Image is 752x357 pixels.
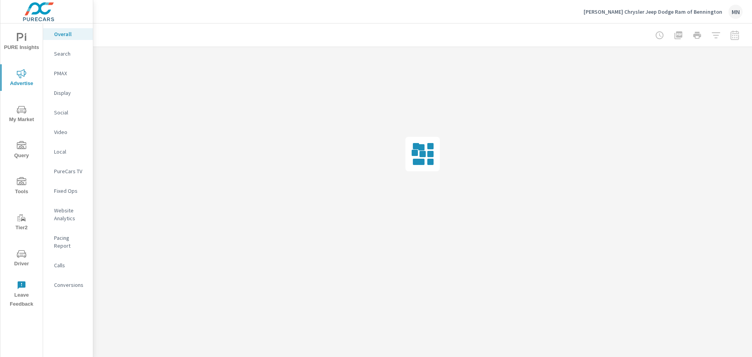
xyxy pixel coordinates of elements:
[43,126,93,138] div: Video
[43,87,93,99] div: Display
[3,141,40,160] span: Query
[54,167,87,175] p: PureCars TV
[43,205,93,224] div: Website Analytics
[3,105,40,124] span: My Market
[54,69,87,77] p: PMAX
[54,50,87,58] p: Search
[43,146,93,158] div: Local
[43,48,93,60] div: Search
[54,261,87,269] p: Calls
[728,5,743,19] div: MN
[3,69,40,88] span: Advertise
[54,281,87,289] p: Conversions
[54,234,87,250] p: Pacing Report
[584,8,722,15] p: [PERSON_NAME] Chrysler Jeep Dodge Ram of Bennington
[43,232,93,252] div: Pacing Report
[54,187,87,195] p: Fixed Ops
[54,148,87,156] p: Local
[54,89,87,97] p: Display
[43,67,93,79] div: PMAX
[43,107,93,118] div: Social
[43,185,93,197] div: Fixed Ops
[3,281,40,309] span: Leave Feedback
[54,109,87,116] p: Social
[43,28,93,40] div: Overall
[3,177,40,196] span: Tools
[43,259,93,271] div: Calls
[3,249,40,268] span: Driver
[3,213,40,232] span: Tier2
[54,207,87,222] p: Website Analytics
[54,128,87,136] p: Video
[3,33,40,52] span: PURE Insights
[43,165,93,177] div: PureCars TV
[0,24,43,312] div: nav menu
[43,279,93,291] div: Conversions
[54,30,87,38] p: Overall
